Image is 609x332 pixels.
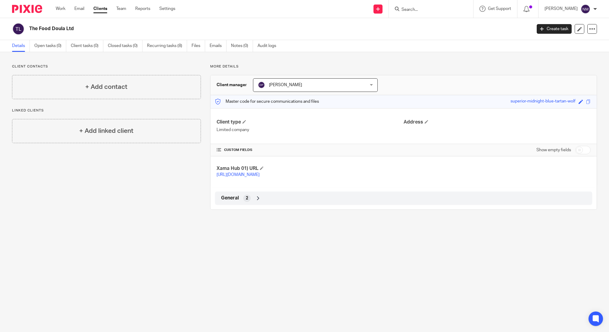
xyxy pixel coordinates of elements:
img: svg%3E [258,81,265,89]
p: Limited company [217,127,404,133]
h2: The Food Doula Ltd [29,26,428,32]
img: svg%3E [12,23,25,35]
a: Reports [135,6,150,12]
h4: Address [404,119,591,125]
p: [PERSON_NAME] [545,6,578,12]
span: 2 [246,195,248,201]
div: superior-midnight-blue-tartan-wolf [511,98,576,105]
a: Emails [210,40,226,52]
a: Audit logs [258,40,281,52]
a: Details [12,40,30,52]
h3: Client manager [217,82,247,88]
a: Clients [93,6,107,12]
label: Show empty fields [536,147,571,153]
h4: Xama Hub 01) URL [217,165,404,172]
span: [PERSON_NAME] [269,83,302,87]
p: More details [210,64,597,69]
img: svg%3E [581,4,590,14]
h4: + Add contact [85,82,127,92]
h4: Client type [217,119,404,125]
input: Search [401,7,455,13]
a: Open tasks (0) [34,40,66,52]
a: Create task [537,24,572,34]
a: Notes (0) [231,40,253,52]
h4: + Add linked client [79,126,133,136]
p: Master code for secure communications and files [215,99,319,105]
span: General [221,195,239,201]
a: Email [74,6,84,12]
span: Get Support [488,7,511,11]
a: Work [56,6,65,12]
a: Client tasks (0) [71,40,103,52]
p: Linked clients [12,108,201,113]
a: Closed tasks (0) [108,40,142,52]
a: Settings [159,6,175,12]
a: [URL][DOMAIN_NAME] [217,173,260,177]
p: Client contacts [12,64,201,69]
img: Pixie [12,5,42,13]
a: Recurring tasks (8) [147,40,187,52]
a: Files [192,40,205,52]
a: Team [116,6,126,12]
h4: CUSTOM FIELDS [217,148,404,152]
